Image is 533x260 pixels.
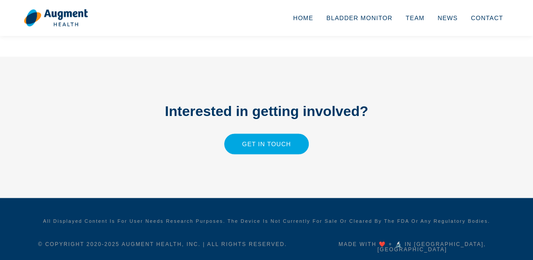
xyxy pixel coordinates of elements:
h5: Made with ❤️ + 🔬 in [GEOGRAPHIC_DATA], [GEOGRAPHIC_DATA] [315,242,510,252]
h6: All displayed content is for user needs research purposes. The device is not currently for sale o... [24,218,510,225]
h5: © Copyright 2020- 2025 Augment Health, Inc. | All rights reserved. [24,242,302,247]
a: Get in touch [224,134,309,155]
a: News [431,4,464,32]
a: Home [286,4,320,32]
img: logo [24,9,88,27]
a: Contact [464,4,510,32]
a: Team [399,4,431,32]
a: Bladder Monitor [320,4,399,32]
h2: Interested in getting involved? [148,101,385,122]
